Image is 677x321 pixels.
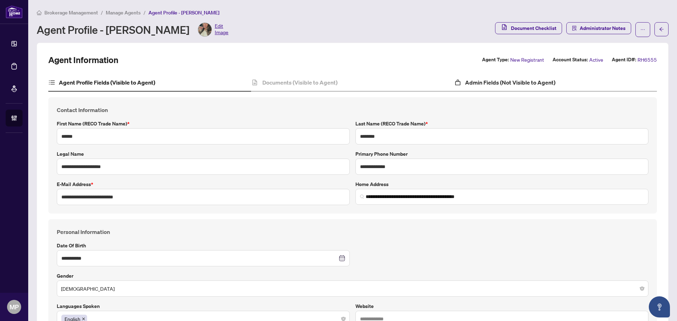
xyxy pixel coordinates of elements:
h2: Agent Information [48,54,118,66]
label: Languages spoken [57,302,350,310]
button: Document Checklist [495,22,562,34]
li: / [101,8,103,17]
div: Agent Profile - [PERSON_NAME] [37,23,228,37]
label: Legal Name [57,150,350,158]
span: Edit Image [215,23,228,37]
label: Date of Birth [57,242,350,249]
span: Administrator Notes [580,23,626,34]
label: Agent Type: [482,56,509,64]
label: First Name (RECO Trade Name) [57,120,350,128]
h4: Contact Information [57,106,648,114]
label: Last Name (RECO Trade Name) [355,120,648,128]
span: MP [10,302,19,312]
label: Home Address [355,180,648,188]
span: Agent Profile - [PERSON_NAME] [148,10,219,16]
span: Brokerage Management [44,10,98,16]
span: close-circle [341,317,346,321]
h4: Personal Information [57,228,648,236]
span: Active [589,56,603,64]
label: Agent ID#: [612,56,636,64]
span: Manage Agents [106,10,141,16]
span: New Registrant [510,56,544,64]
label: E-mail Address [57,180,350,188]
span: close [82,317,85,321]
label: Primary Phone Number [355,150,648,158]
label: Website [355,302,648,310]
li: / [144,8,146,17]
img: logo [6,5,23,18]
span: solution [572,26,577,31]
img: search_icon [360,195,364,199]
span: close-circle [640,286,644,291]
span: Female [61,282,644,295]
label: Gender [57,272,648,280]
button: Open asap [649,296,670,317]
span: home [37,10,42,15]
span: ellipsis [640,27,645,32]
label: Account Status: [553,56,588,64]
h4: Admin Fields (Not Visible to Agent) [465,78,555,87]
span: Document Checklist [511,23,556,34]
span: RH6555 [638,56,657,64]
button: Administrator Notes [566,22,631,34]
h4: Documents (Visible to Agent) [262,78,337,87]
h4: Agent Profile Fields (Visible to Agent) [59,78,155,87]
img: Profile Icon [198,23,212,36]
span: arrow-left [659,27,664,32]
